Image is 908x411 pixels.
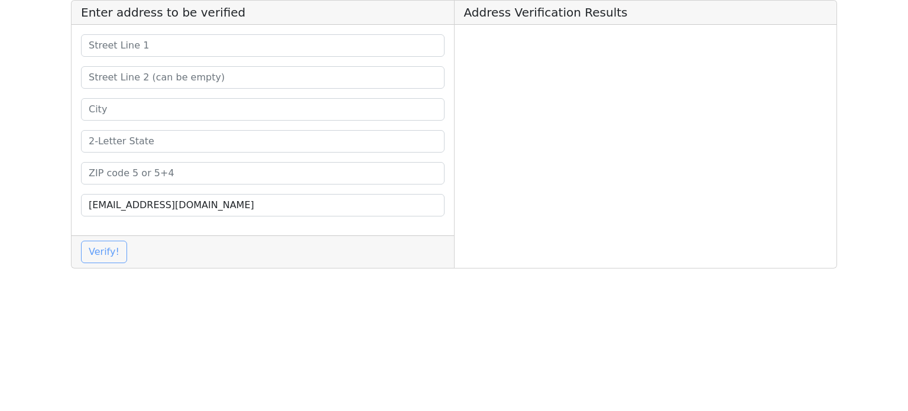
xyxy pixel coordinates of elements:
[455,1,837,25] h5: Address Verification Results
[81,162,445,185] input: ZIP code 5 or 5+4
[81,130,445,153] input: 2-Letter State
[81,98,445,121] input: City
[81,34,445,57] input: Street Line 1
[72,1,454,25] h5: Enter address to be verified
[81,194,445,216] input: Your Email
[81,66,445,89] input: Street Line 2 (can be empty)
